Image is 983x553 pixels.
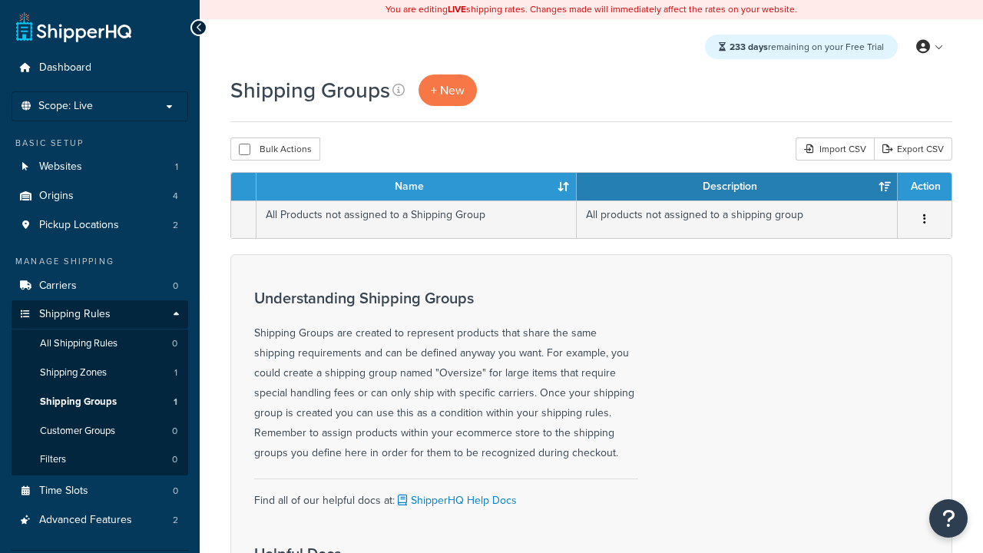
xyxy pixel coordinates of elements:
[796,137,874,161] div: Import CSV
[173,514,178,527] span: 2
[257,200,577,238] td: All Products not assigned to a Shipping Group
[12,300,188,329] a: Shipping Rules
[175,161,178,174] span: 1
[12,272,188,300] a: Carriers 0
[40,366,107,379] span: Shipping Zones
[39,280,77,293] span: Carriers
[12,137,188,150] div: Basic Setup
[257,173,577,200] th: Name: activate to sort column ascending
[12,255,188,268] div: Manage Shipping
[12,153,188,181] a: Websites 1
[874,137,952,161] a: Export CSV
[40,425,115,438] span: Customer Groups
[12,54,188,82] a: Dashboard
[173,485,178,498] span: 0
[39,219,119,232] span: Pickup Locations
[12,417,188,445] a: Customer Groups 0
[39,308,111,321] span: Shipping Rules
[12,329,188,358] li: All Shipping Rules
[12,359,188,387] a: Shipping Zones 1
[254,290,638,463] div: Shipping Groups are created to represent products that share the same shipping requirements and c...
[173,190,178,203] span: 4
[173,280,178,293] span: 0
[12,477,188,505] a: Time Slots 0
[12,388,188,416] a: Shipping Groups 1
[173,219,178,232] span: 2
[174,366,177,379] span: 1
[40,337,117,350] span: All Shipping Rules
[230,75,390,105] h1: Shipping Groups
[172,337,177,350] span: 0
[431,81,465,99] span: + New
[419,75,477,106] a: + New
[730,40,768,54] strong: 233 days
[40,453,66,466] span: Filters
[39,61,91,75] span: Dashboard
[39,161,82,174] span: Websites
[12,359,188,387] li: Shipping Zones
[12,445,188,474] li: Filters
[705,35,898,59] div: remaining on your Free Trial
[230,137,320,161] button: Bulk Actions
[12,506,188,535] a: Advanced Features 2
[12,153,188,181] li: Websites
[898,173,952,200] th: Action
[172,453,177,466] span: 0
[12,388,188,416] li: Shipping Groups
[12,329,188,358] a: All Shipping Rules 0
[39,514,132,527] span: Advanced Features
[39,190,74,203] span: Origins
[12,477,188,505] li: Time Slots
[12,417,188,445] li: Customer Groups
[254,478,638,511] div: Find all of our helpful docs at:
[40,396,117,409] span: Shipping Groups
[39,485,88,498] span: Time Slots
[12,182,188,210] li: Origins
[12,300,188,475] li: Shipping Rules
[172,425,177,438] span: 0
[577,200,898,238] td: All products not assigned to a shipping group
[395,492,517,508] a: ShipperHQ Help Docs
[38,100,93,113] span: Scope: Live
[448,2,466,16] b: LIVE
[12,272,188,300] li: Carriers
[16,12,131,42] a: ShipperHQ Home
[577,173,898,200] th: Description: activate to sort column ascending
[12,211,188,240] a: Pickup Locations 2
[12,211,188,240] li: Pickup Locations
[12,445,188,474] a: Filters 0
[12,506,188,535] li: Advanced Features
[174,396,177,409] span: 1
[12,182,188,210] a: Origins 4
[929,499,968,538] button: Open Resource Center
[254,290,638,306] h3: Understanding Shipping Groups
